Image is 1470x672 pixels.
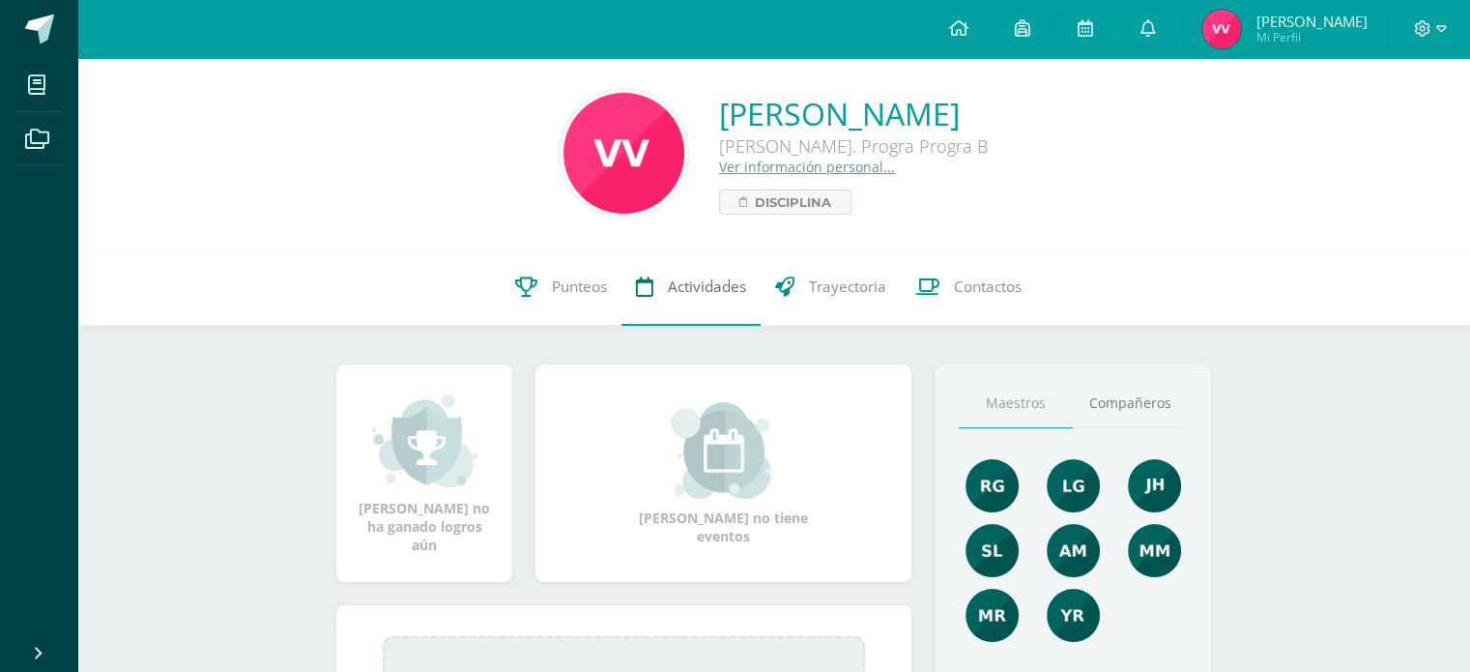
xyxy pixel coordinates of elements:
[1047,524,1100,577] img: b7c5ef9c2366ee6e8e33a2b1ce8f818e.png
[954,277,1022,297] span: Contactos
[719,158,895,176] a: Ver información personal...
[627,402,821,545] div: [PERSON_NAME] no tiene eventos
[761,248,901,326] a: Trayectoria
[719,134,988,158] div: [PERSON_NAME]. Progra Progra B
[1255,29,1367,45] span: Mi Perfil
[1047,589,1100,642] img: a8d6c63c82814f34eb5d371db32433ce.png
[1047,459,1100,512] img: cd05dac24716e1ad0a13f18e66b2a6d1.png
[755,190,831,214] span: Disciplina
[563,93,684,214] img: f68ed035bfd09b75e5fc61b198a0be32.png
[719,190,851,215] a: Disciplina
[668,277,746,297] span: Actividades
[719,93,988,134] a: [PERSON_NAME]
[966,524,1019,577] img: acf2b8b774183001b4bff44f4f5a7150.png
[809,277,886,297] span: Trayectoria
[1128,459,1181,512] img: 3dbe72ed89aa2680497b9915784f2ba9.png
[621,248,761,326] a: Actividades
[671,402,776,499] img: event_small.png
[966,459,1019,512] img: c8ce501b50aba4663d5e9c1ec6345694.png
[901,248,1036,326] a: Contactos
[372,393,477,489] img: achievement_small.png
[1202,10,1241,48] img: a20e2ad5630fb3893a434f1186c62516.png
[966,589,1019,642] img: de7dd2f323d4d3ceecd6bfa9930379e0.png
[501,248,621,326] a: Punteos
[1128,524,1181,577] img: 4ff157c9e8f87df51e82e65f75f8e3c8.png
[1073,379,1187,428] a: Compañeros
[356,393,493,554] div: [PERSON_NAME] no ha ganado logros aún
[1255,12,1367,31] span: [PERSON_NAME]
[959,379,1073,428] a: Maestros
[552,277,607,297] span: Punteos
